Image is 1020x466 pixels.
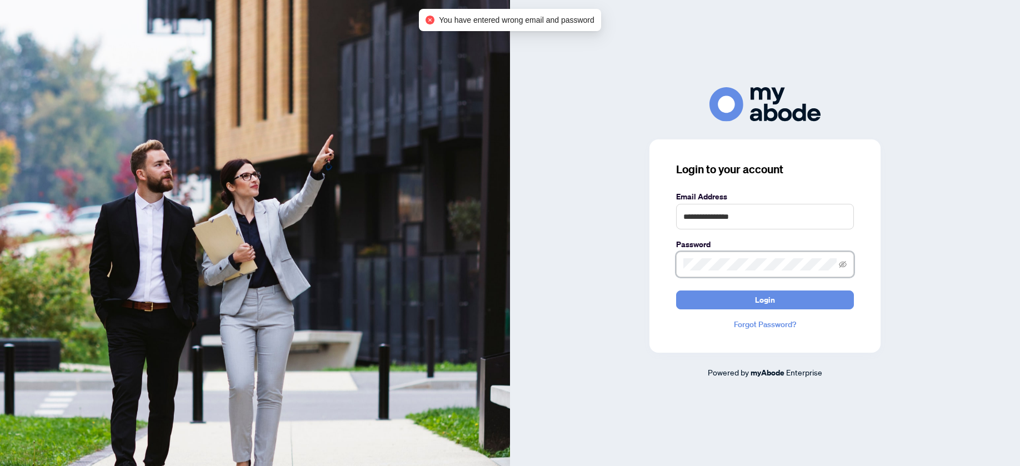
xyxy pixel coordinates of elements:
[676,191,854,203] label: Email Address
[751,367,784,379] a: myAbode
[426,16,434,24] span: close-circle
[676,238,854,250] label: Password
[709,87,821,121] img: ma-logo
[676,318,854,330] a: Forgot Password?
[839,260,847,268] span: eye-invisible
[708,367,749,377] span: Powered by
[676,162,854,177] h3: Login to your account
[676,290,854,309] button: Login
[786,367,822,377] span: Enterprise
[439,14,594,26] span: You have entered wrong email and password
[755,291,775,309] span: Login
